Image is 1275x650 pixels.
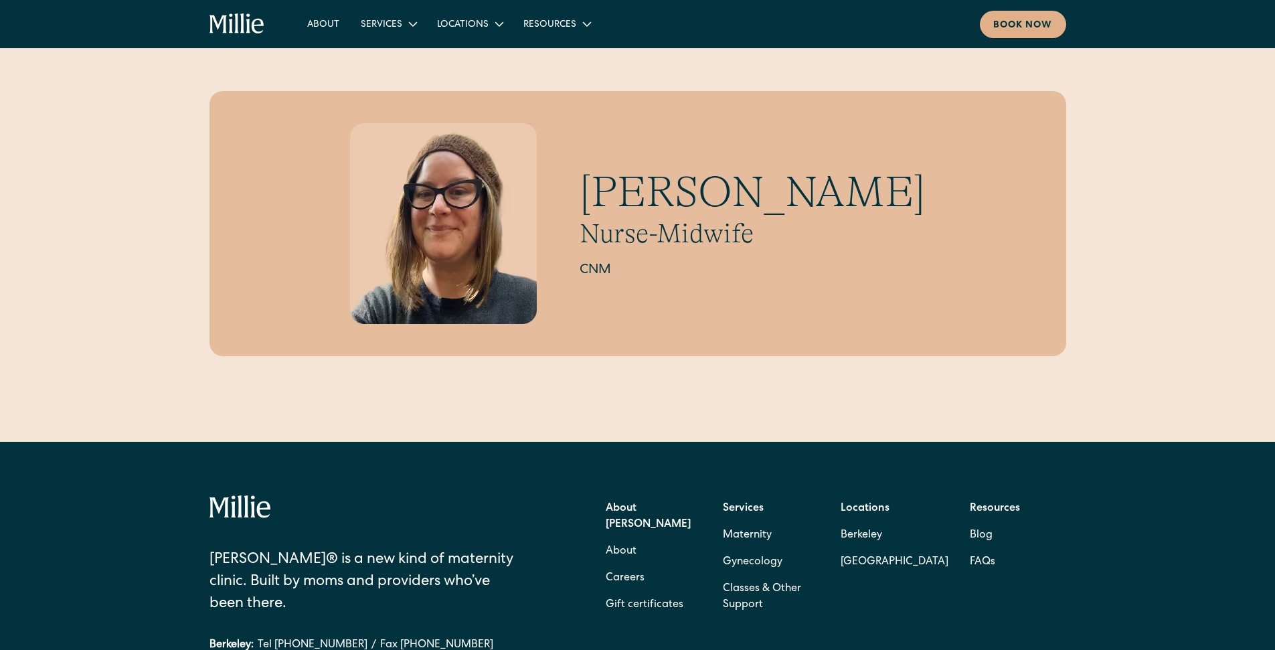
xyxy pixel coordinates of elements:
div: Locations [437,18,489,32]
a: Gift certificates [606,592,683,619]
a: Blog [970,522,993,549]
a: home [209,13,265,35]
a: Book now [980,11,1066,38]
div: [PERSON_NAME]® is a new kind of maternity clinic. Built by moms and providers who’ve been there. [209,550,525,616]
a: [GEOGRAPHIC_DATA] [841,549,948,576]
div: Locations [426,13,513,35]
h2: CNM [580,260,925,280]
strong: About [PERSON_NAME] [606,503,691,530]
div: Services [350,13,426,35]
a: About [606,538,636,565]
div: Book now [993,19,1053,33]
a: FAQs [970,549,995,576]
a: Maternity [723,522,772,549]
h2: Nurse-Midwife [580,218,925,250]
a: About [296,13,350,35]
strong: Resources [970,503,1020,514]
a: Classes & Other Support [723,576,819,619]
a: Berkeley [841,522,948,549]
strong: Services [723,503,764,514]
h1: [PERSON_NAME] [580,167,925,218]
div: Resources [523,18,576,32]
strong: Locations [841,503,889,514]
div: Resources [513,13,600,35]
a: Careers [606,565,645,592]
div: Services [361,18,402,32]
a: Gynecology [723,549,782,576]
